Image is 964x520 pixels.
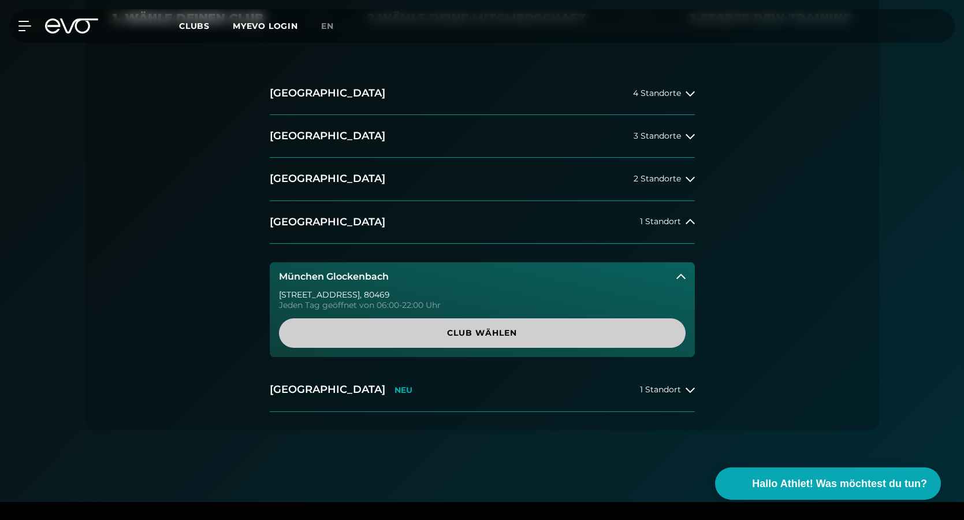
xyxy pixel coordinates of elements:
h2: [GEOGRAPHIC_DATA] [270,86,385,101]
button: [GEOGRAPHIC_DATA]NEU1 Standort [270,369,695,411]
button: Hallo Athlet! Was möchtest du tun? [715,467,941,500]
a: MYEVO LOGIN [233,21,298,31]
span: 2 Standorte [634,174,681,183]
span: 1 Standort [640,217,681,226]
h2: [GEOGRAPHIC_DATA] [270,172,385,186]
button: [GEOGRAPHIC_DATA]4 Standorte [270,72,695,115]
button: [GEOGRAPHIC_DATA]3 Standorte [270,115,695,158]
button: [GEOGRAPHIC_DATA]1 Standort [270,201,695,244]
button: München Glockenbach [270,262,695,291]
span: 4 Standorte [633,89,681,98]
span: Hallo Athlet! Was möchtest du tun? [752,476,927,492]
span: 3 Standorte [634,132,681,140]
span: en [321,21,334,31]
a: Clubs [179,20,233,31]
button: [GEOGRAPHIC_DATA]2 Standorte [270,158,695,200]
h2: [GEOGRAPHIC_DATA] [270,129,385,143]
div: Jeden Tag geöffnet von 06:00-22:00 Uhr [279,301,686,309]
div: [STREET_ADDRESS] , 80469 [279,291,686,299]
a: en [321,20,348,33]
a: Club wählen [279,318,686,348]
h2: [GEOGRAPHIC_DATA] [270,382,385,397]
p: NEU [394,385,412,395]
span: Club wählen [307,327,658,339]
span: Clubs [179,21,210,31]
span: 1 Standort [640,385,681,394]
h3: München Glockenbach [279,272,389,282]
h2: [GEOGRAPHIC_DATA] [270,215,385,229]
